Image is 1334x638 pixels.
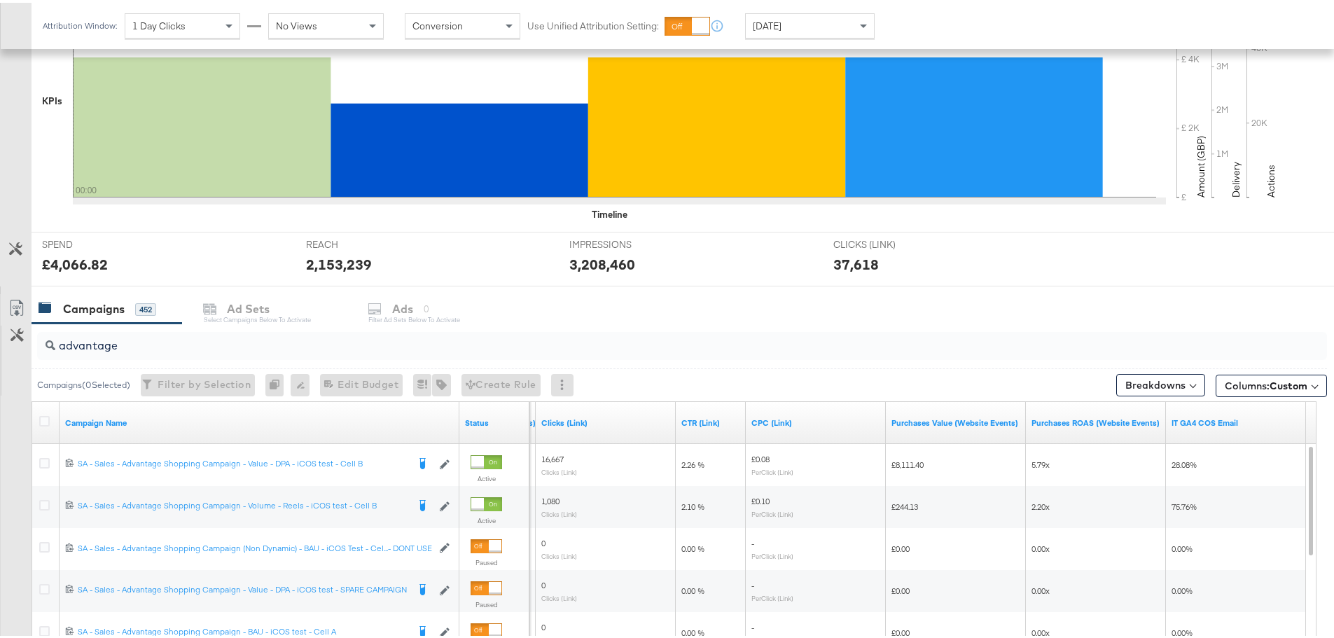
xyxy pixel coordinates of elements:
span: 0.00% [1172,583,1193,593]
span: £0.08 [751,451,770,462]
span: 0.00 % [681,625,704,635]
a: The average cost for each link click you've received from your ad. [751,415,880,426]
button: Breakdowns [1116,371,1205,394]
span: 0 [541,577,546,588]
span: 0.00 % [681,583,704,593]
span: 16,667 [541,451,564,462]
span: 2.20x [1031,499,1050,509]
div: 2,153,239 [306,251,372,272]
div: SA - Sales - Advantage Shopping Campaign - BAU - iCOS test - Cell A [78,623,408,634]
sub: Clicks (Link) [541,465,577,473]
span: Columns: [1225,376,1307,390]
span: 5.79x [1031,457,1050,467]
a: SA - Sales - Advantage Shopping Campaign (Non Dynamic) - BAU - iCOS Test - Cel...- DONT USE [78,540,432,552]
a: The number of clicks received on a link in your ad divided by the number of impressions. [681,415,740,426]
span: 1 Day Clicks [132,17,186,29]
div: Campaigns [63,298,125,314]
a: SA - Sales - Advantage Shopping Campaign - BAU - iCOS test - Cell A [78,623,408,637]
span: No Views [276,17,317,29]
div: SA - Sales - Advantage Shopping Campaign - Value - DPA - iCOS test - SPARE CAMPAIGN [78,581,408,592]
span: IMPRESSIONS [569,235,674,249]
span: 2.10 % [681,499,704,509]
div: Campaigns ( 0 Selected) [37,376,130,389]
label: Active [471,471,502,480]
span: 0.00 % [681,541,704,551]
span: Custom [1270,377,1307,389]
a: IT NET COS _ GA4 [1172,415,1300,426]
a: Your campaign name. [65,415,454,426]
a: SA - Sales - Advantage Shopping Campaign - Value - DPA - iCOS test - Cell B [78,455,408,469]
span: £0.00 [891,583,910,593]
a: SA - Sales - Advantage Shopping Campaign - Volume - Reels - iCOS test - Cell B [78,497,408,511]
span: 0.00x [1031,583,1050,593]
label: Use Unified Attribution Setting: [527,17,659,30]
div: Attribution Window: [42,18,118,28]
span: £0.10 [751,493,770,504]
sub: Clicks (Link) [541,549,577,557]
span: 75.76% [1172,499,1197,509]
span: 0 [541,619,546,630]
sub: Clicks (Link) [541,507,577,515]
text: Amount (GBP) [1195,133,1207,195]
sub: Clicks (Link) [541,591,577,599]
div: SA - Sales - Advantage Shopping Campaign - Value - DPA - iCOS test - Cell B [78,455,408,466]
span: 0.00x [1031,625,1050,635]
span: 2.26 % [681,457,704,467]
span: 0.00% [1172,625,1193,635]
div: 3,208,460 [569,251,635,272]
span: - [751,535,754,546]
input: Search Campaigns by Name, ID or Objective [55,324,1209,351]
div: 0 [265,371,291,394]
span: £8,111.40 [891,457,924,467]
span: Conversion [412,17,463,29]
span: [DATE] [753,17,781,29]
label: Active [471,513,502,522]
button: Columns:Custom [1216,372,1327,394]
span: CLICKS (LINK) [833,235,938,249]
a: The total value of the purchase actions tracked by your Custom Audience pixel on your website aft... [891,415,1020,426]
text: Delivery [1230,159,1242,195]
span: 0.00% [1172,541,1193,551]
div: Timeline [592,205,627,219]
sub: Per Click (Link) [751,549,793,557]
span: £0.00 [891,541,910,551]
span: 0 [541,535,546,546]
span: SPEND [42,235,147,249]
a: Shows the current state of your Ad Campaign. [465,415,524,426]
div: SA - Sales - Advantage Shopping Campaign - Volume - Reels - iCOS test - Cell B [78,497,408,508]
span: £244.13 [891,499,918,509]
label: Paused [471,555,502,564]
text: Actions [1265,162,1277,195]
span: 1,080 [541,493,560,504]
span: - [751,619,754,630]
label: Paused [471,597,502,606]
div: 37,618 [833,251,879,272]
div: 452 [135,300,156,313]
div: KPIs [42,92,62,105]
div: SA - Sales - Advantage Shopping Campaign (Non Dynamic) - BAU - iCOS Test - Cel...- DONT USE [78,540,432,551]
a: SA - Sales - Advantage Shopping Campaign - Value - DPA - iCOS test - SPARE CAMPAIGN [78,581,408,595]
span: £0.00 [891,625,910,635]
div: £4,066.82 [42,251,108,272]
sub: Per Click (Link) [751,591,793,599]
sub: Per Click (Link) [751,507,793,515]
span: - [751,577,754,588]
span: 28.08% [1172,457,1197,467]
sub: Per Click (Link) [751,465,793,473]
a: The total value of the purchase actions divided by spend tracked by your Custom Audience pixel on... [1031,415,1160,426]
a: The number of clicks on links appearing on your ad or Page that direct people to your sites off F... [541,415,670,426]
span: 0.00x [1031,541,1050,551]
span: REACH [306,235,411,249]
